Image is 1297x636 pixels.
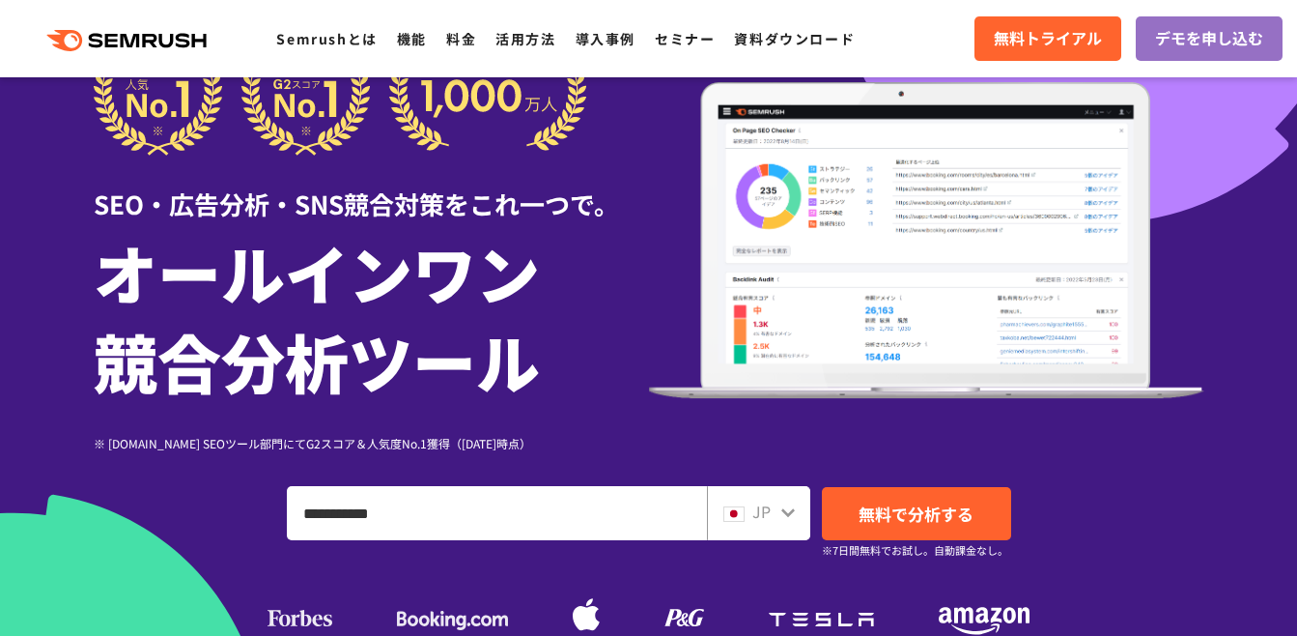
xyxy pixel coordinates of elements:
[1136,16,1283,61] a: デモを申し込む
[752,500,771,523] span: JP
[655,29,715,48] a: セミナー
[276,29,377,48] a: Semrushとは
[397,29,427,48] a: 機能
[94,434,649,452] div: ※ [DOMAIN_NAME] SEOツール部門にてG2スコア＆人気度No.1獲得（[DATE]時点）
[822,541,1008,560] small: ※7日間無料でお試し。自動課金なし。
[1155,26,1263,51] span: デモを申し込む
[576,29,635,48] a: 導入事例
[446,29,476,48] a: 料金
[734,29,855,48] a: 資料ダウンロード
[288,487,706,539] input: ドメイン、キーワードまたはURLを入力してください
[495,29,555,48] a: 活用方法
[974,16,1121,61] a: 無料トライアル
[94,156,649,222] div: SEO・広告分析・SNS競合対策をこれ一つで。
[822,487,1011,540] a: 無料で分析する
[94,227,649,405] h1: オールインワン 競合分析ツール
[859,502,973,526] span: 無料で分析する
[994,26,1102,51] span: 無料トライアル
